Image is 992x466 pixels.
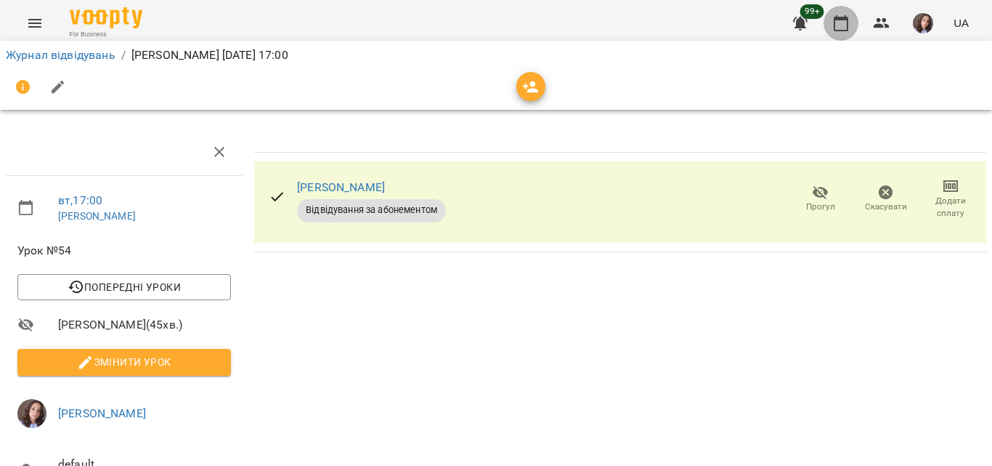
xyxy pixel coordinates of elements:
[6,47,986,64] nav: breadcrumb
[29,278,219,296] span: Попередні уроки
[927,195,975,220] span: Додати сплату
[70,7,142,28] img: Voopty Logo
[17,349,231,375] button: Змінити урок
[58,210,136,222] a: [PERSON_NAME]
[865,201,907,213] span: Скасувати
[297,204,446,217] span: Відвідування за абонементом
[918,179,983,220] button: Додати сплату
[788,179,853,220] button: Прогул
[954,15,969,31] span: UA
[58,316,231,334] span: [PERSON_NAME] ( 45 хв. )
[913,13,933,33] img: 8e6d9769290247367f0f90eeedd3a5ee.jpg
[806,201,835,213] span: Прогул
[800,4,824,19] span: 99+
[58,406,146,420] a: [PERSON_NAME]
[58,193,102,207] a: вт , 17:00
[70,30,142,39] span: For Business
[121,47,126,64] li: /
[853,179,919,220] button: Скасувати
[17,6,52,41] button: Menu
[948,9,975,36] button: UA
[131,47,288,64] p: [PERSON_NAME] [DATE] 17:00
[17,399,46,428] img: 8e6d9769290247367f0f90eeedd3a5ee.jpg
[6,48,115,62] a: Журнал відвідувань
[17,274,231,300] button: Попередні уроки
[29,353,219,371] span: Змінити урок
[17,242,231,260] span: Урок №54
[297,180,385,194] a: [PERSON_NAME]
